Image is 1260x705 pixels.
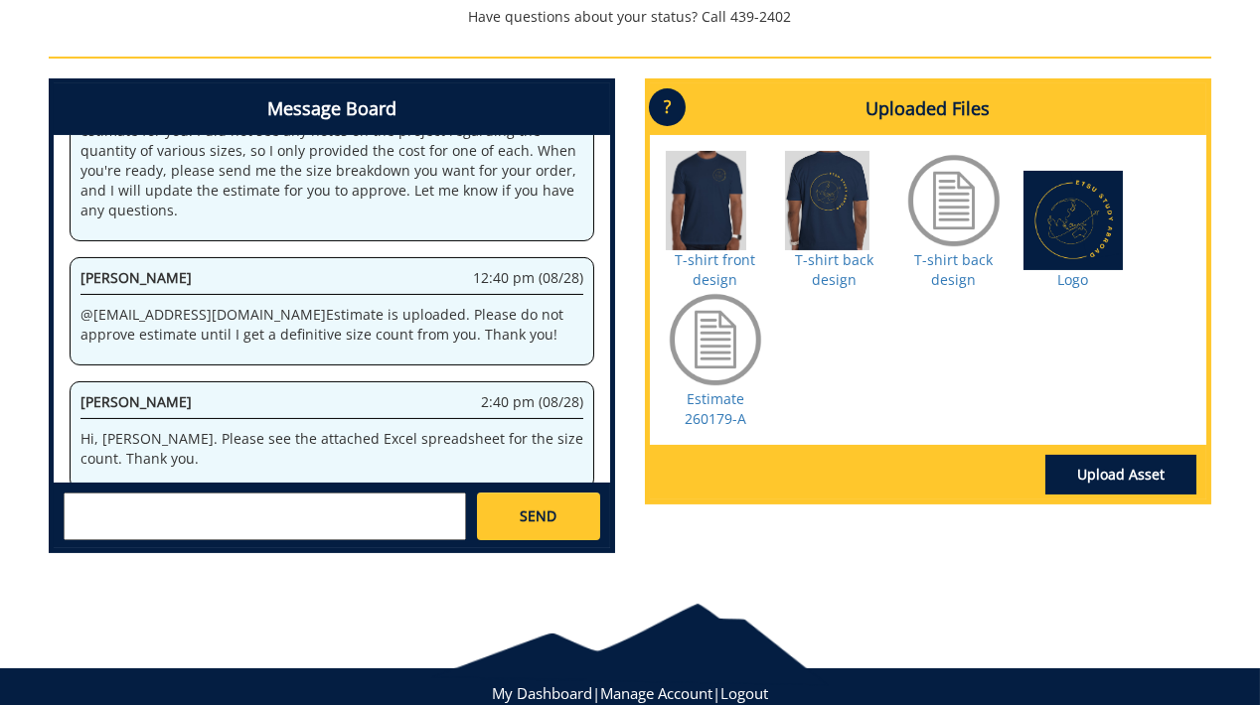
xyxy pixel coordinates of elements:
span: 12:40 pm (08/28) [473,268,583,288]
a: Upload Asset [1045,455,1196,494]
a: Estimate 260179-A [685,389,746,428]
a: T-shirt back design [796,250,874,289]
p: Hi, [PERSON_NAME]. Please see the attached Excel spreadsheet for the size count. Thank you. [80,429,583,469]
a: Logout [720,683,768,703]
span: SEND [520,506,556,526]
a: Logo [1058,270,1089,289]
span: 2:40 pm (08/28) [481,392,583,412]
p: Have questions about your status? Call 439-2402 [49,7,1211,27]
p: ? [649,88,686,126]
a: T-shirt front design [676,250,756,289]
a: Manage Account [600,683,712,703]
h4: Uploaded Files [650,83,1206,135]
textarea: messageToSend [64,493,466,540]
a: SEND [477,493,600,540]
span: [PERSON_NAME] [80,392,192,411]
a: T-shirt back design [915,250,994,289]
p: @ [EMAIL_ADDRESS][DOMAIN_NAME] Hi [PERSON_NAME]! I've uploaded the estimate for you. I did not se... [80,101,583,220]
p: @ [EMAIL_ADDRESS][DOMAIN_NAME] Estimate is uploaded. Please do not approve estimate until I get a... [80,305,583,345]
span: [PERSON_NAME] [80,268,192,287]
a: My Dashboard [492,683,592,703]
h4: Message Board [54,83,610,135]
